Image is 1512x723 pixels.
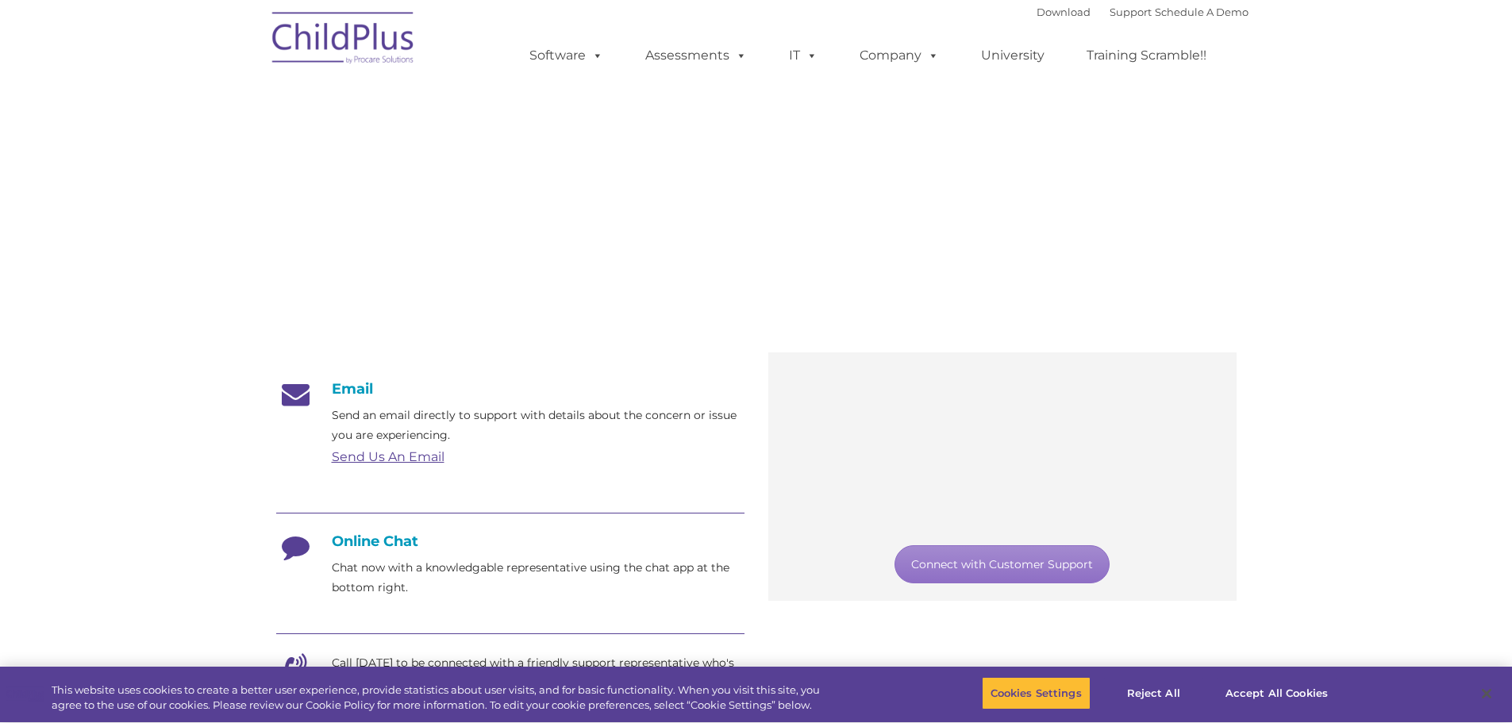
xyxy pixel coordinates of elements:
a: Assessments [629,40,763,71]
button: Cookies Settings [982,677,1091,710]
p: Send an email directly to support with details about the concern or issue you are experiencing. [332,406,744,445]
div: This website uses cookies to create a better user experience, provide statistics about user visit... [52,683,832,713]
button: Close [1469,676,1504,711]
a: Connect with Customer Support [895,545,1110,583]
font: | [1037,6,1248,18]
a: University [965,40,1060,71]
h4: Email [276,380,744,398]
img: ChildPlus by Procare Solutions [264,1,423,80]
a: Download [1037,6,1091,18]
p: Call [DATE] to be connected with a friendly support representative who's eager to help. [332,653,744,693]
a: IT [773,40,833,71]
a: Send Us An Email [332,449,444,464]
h4: Online Chat [276,533,744,550]
p: Chat now with a knowledgable representative using the chat app at the bottom right. [332,558,744,598]
button: Accept All Cookies [1217,677,1337,710]
a: Software [514,40,619,71]
a: Support [1110,6,1152,18]
a: Training Scramble!! [1071,40,1222,71]
a: Company [844,40,955,71]
a: Schedule A Demo [1155,6,1248,18]
button: Reject All [1104,677,1203,710]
